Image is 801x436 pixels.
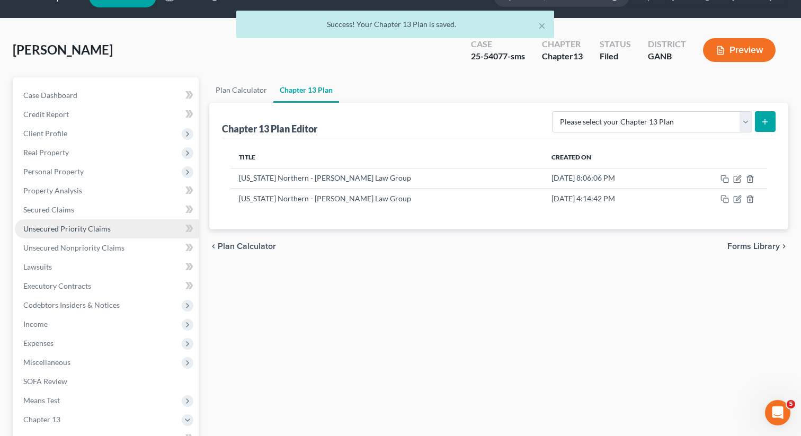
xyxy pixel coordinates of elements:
span: Unsecured Priority Claims [23,224,111,233]
i: chevron_right [780,242,788,251]
th: Created On [543,147,676,168]
span: Unsecured Nonpriority Claims [23,243,124,252]
span: Secured Claims [23,205,74,214]
span: Codebtors Insiders & Notices [23,300,120,309]
a: Executory Contracts [15,277,199,296]
span: Miscellaneous [23,358,70,367]
button: Preview [703,38,776,62]
a: Unsecured Priority Claims [15,219,199,238]
span: Real Property [23,148,69,157]
td: [US_STATE] Northern - [PERSON_NAME] Law Group [230,168,543,188]
a: Credit Report [15,105,199,124]
span: 13 [573,51,583,61]
a: Property Analysis [15,181,199,200]
a: Unsecured Nonpriority Claims [15,238,199,257]
a: Case Dashboard [15,86,199,105]
a: Lawsuits [15,257,199,277]
div: GANB [648,50,686,63]
span: Property Analysis [23,186,82,195]
div: Filed [600,50,631,63]
th: Title [230,147,543,168]
span: Credit Report [23,110,69,119]
div: District [648,38,686,50]
div: Status [600,38,631,50]
div: Case [471,38,525,50]
a: Plan Calculator [209,77,273,103]
span: Income [23,319,48,328]
td: [DATE] 4:14:42 PM [543,188,676,208]
span: Plan Calculator [218,242,276,251]
a: SOFA Review [15,372,199,391]
span: 5 [787,400,795,408]
a: Secured Claims [15,200,199,219]
button: × [538,19,546,32]
div: Chapter [542,38,583,50]
span: Lawsuits [23,262,52,271]
div: Chapter 13 Plan Editor [222,122,317,135]
a: Chapter 13 Plan [273,77,339,103]
div: Success! Your Chapter 13 Plan is saved. [245,19,546,30]
td: [US_STATE] Northern - [PERSON_NAME] Law Group [230,188,543,208]
span: Means Test [23,396,60,405]
span: Chapter 13 [23,415,60,424]
span: Expenses [23,339,54,348]
span: SOFA Review [23,377,67,386]
button: chevron_left Plan Calculator [209,242,276,251]
div: Chapter [542,50,583,63]
td: [DATE] 8:06:06 PM [543,168,676,188]
button: Forms Library chevron_right [727,242,788,251]
span: Client Profile [23,129,67,138]
span: Executory Contracts [23,281,91,290]
span: Personal Property [23,167,84,176]
span: Case Dashboard [23,91,77,100]
span: Forms Library [727,242,780,251]
span: [PERSON_NAME] [13,42,113,57]
i: chevron_left [209,242,218,251]
div: 25-54077-sms [471,50,525,63]
iframe: Intercom live chat [765,400,790,425]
